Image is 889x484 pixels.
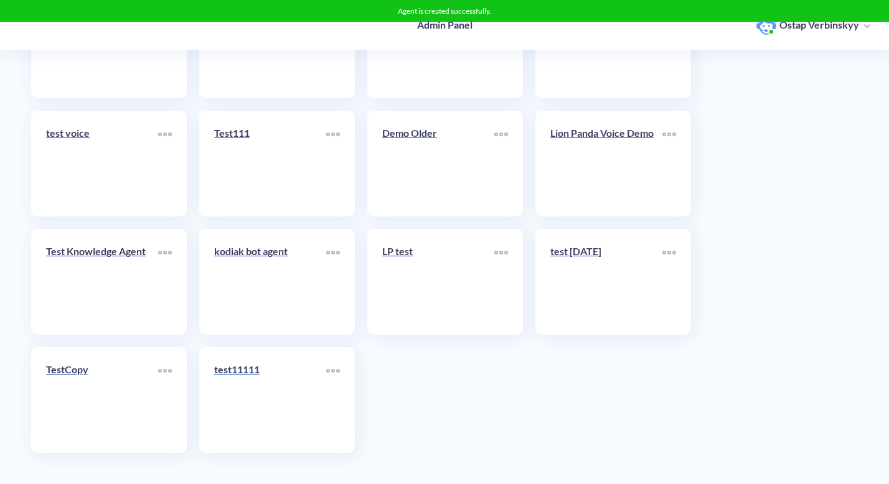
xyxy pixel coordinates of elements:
a: test [DATE] [550,244,662,320]
p: LP test [382,244,494,259]
a: Demo Older [382,126,494,202]
a: test11111 [214,362,326,438]
span: Agent is created successfully. [398,6,491,16]
a: test voice [46,126,158,202]
p: test [DATE] [550,244,662,259]
p: Test111 [214,126,326,141]
a: Test Knowledge Agent [46,244,158,320]
h4: Admin Panel [417,19,473,30]
a: kodiak bot agent [214,244,326,320]
p: test voice [46,126,158,141]
p: Test Knowledge Agent [46,244,158,259]
a: Lion Panda Voice Demo [550,126,662,202]
p: Lion Panda Voice Demo [550,126,662,141]
p: kodiak bot agent [214,244,326,259]
button: user photoOstap Verbinskyy [750,14,877,36]
a: LP test [382,244,494,320]
p: TestCopy [46,362,158,377]
a: TestCopy [46,362,158,438]
p: Demo Older [382,126,494,141]
p: test11111 [214,362,326,377]
a: Test111 [214,126,326,202]
p: Ostap Verbinskyy [779,18,859,32]
img: user photo [756,15,776,35]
